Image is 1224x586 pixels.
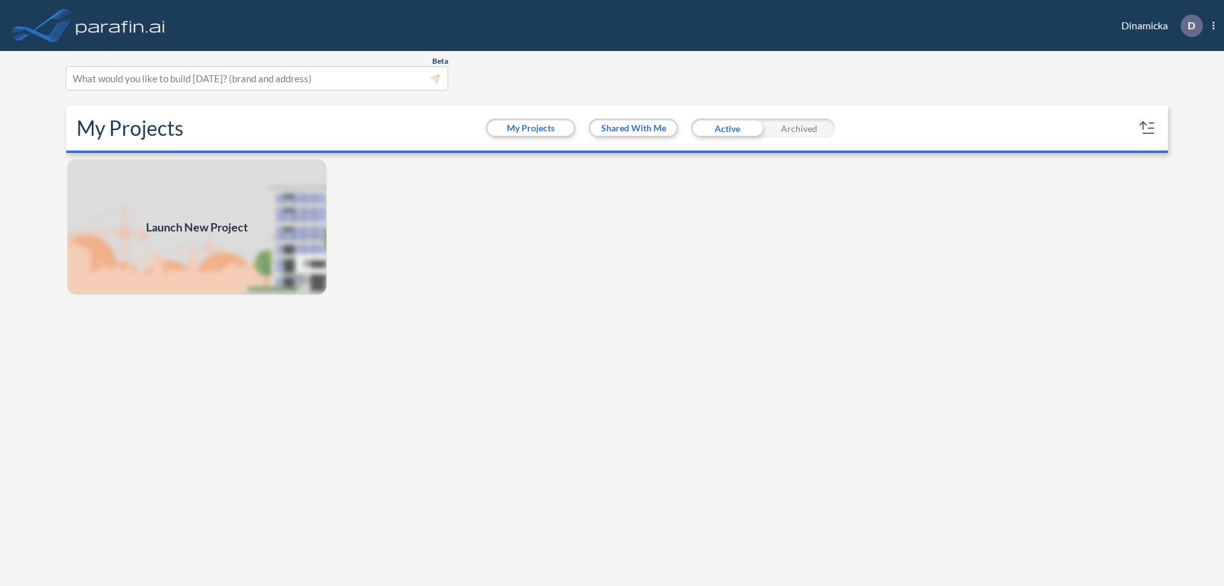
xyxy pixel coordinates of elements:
[763,119,835,138] div: Archived
[432,56,448,66] span: Beta
[691,119,763,138] div: Active
[1102,15,1214,37] div: Dinamicka
[66,158,328,296] a: Launch New Project
[1188,20,1195,31] p: D
[76,116,184,140] h2: My Projects
[66,158,328,296] img: add
[1137,118,1158,138] button: sort
[146,219,248,236] span: Launch New Project
[73,13,168,38] img: logo
[488,121,574,136] button: My Projects
[590,121,676,136] button: Shared With Me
